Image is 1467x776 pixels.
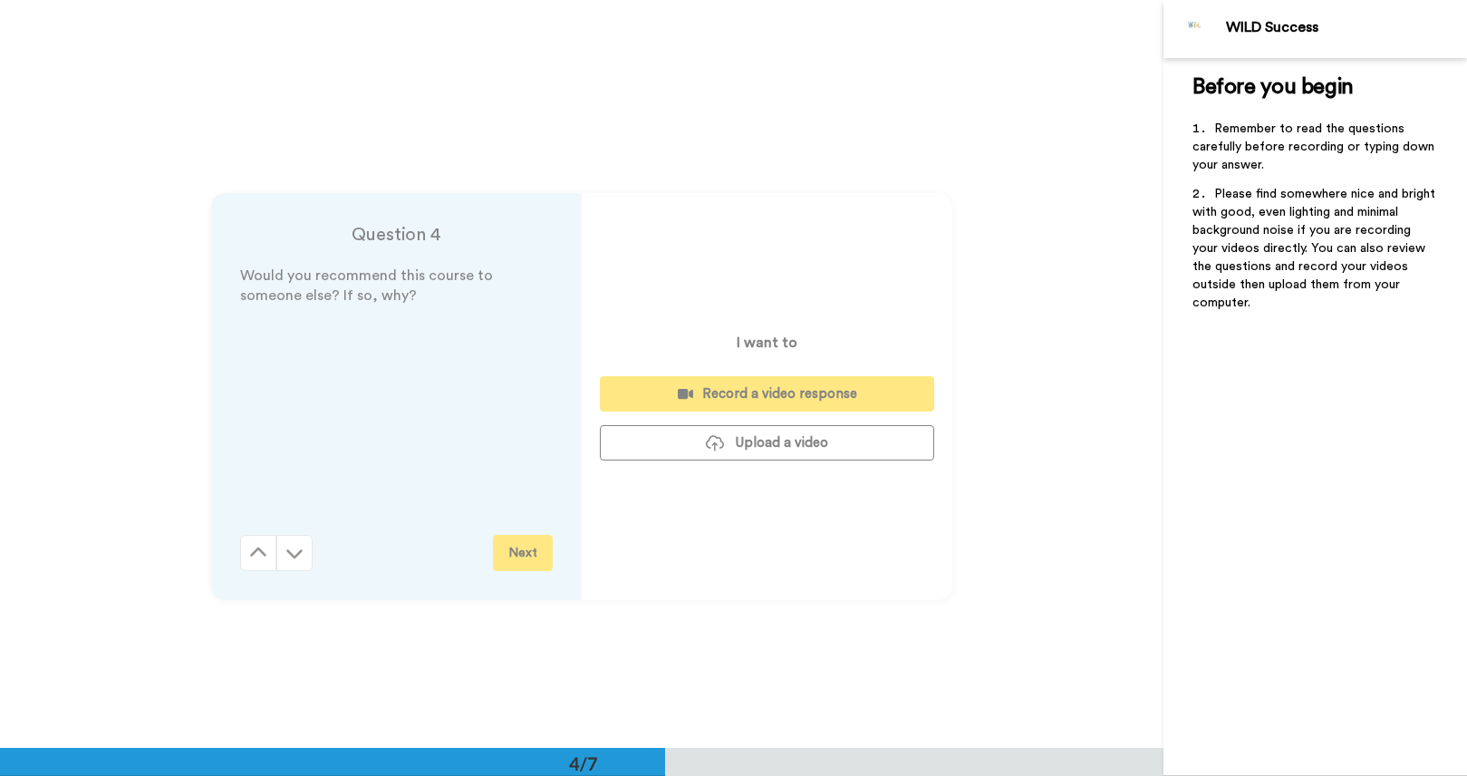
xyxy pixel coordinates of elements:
[240,222,553,247] h4: Question 4
[1192,122,1438,171] span: Remember to read the questions carefully before recording or typing down your answer.
[1226,19,1466,36] div: WILD Success
[493,535,553,571] button: Next
[600,425,934,461] button: Upload a video
[540,751,627,776] div: 4/7
[240,268,497,304] span: Would you recommend this course to someone else? If so, why?
[1192,76,1353,98] span: Before you begin
[614,384,920,403] div: Record a video response
[1192,188,1439,309] span: Please find somewhere nice and bright with good, even lighting and minimal background noise if yo...
[737,332,797,354] p: I want to
[1173,7,1217,51] img: Profile Image
[600,376,934,412] button: Record a video response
